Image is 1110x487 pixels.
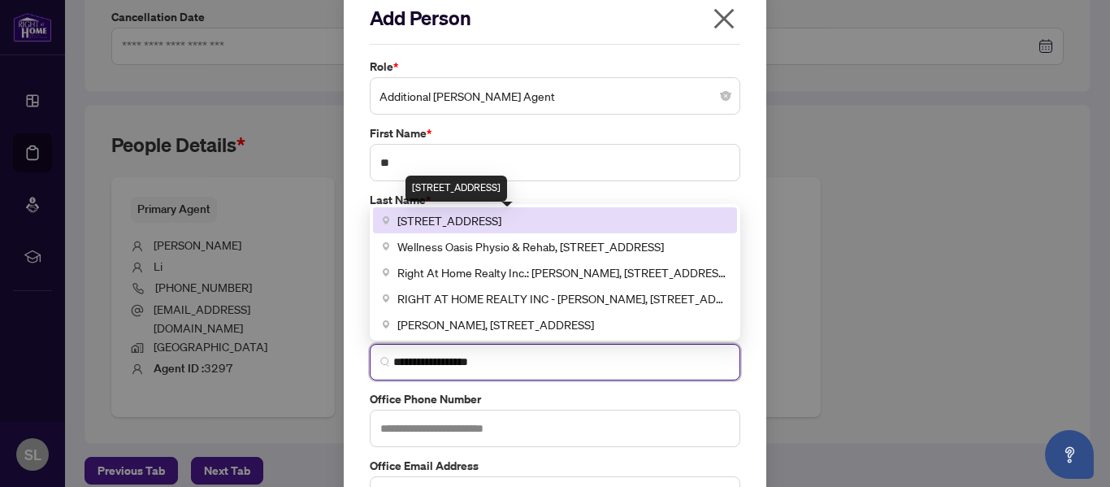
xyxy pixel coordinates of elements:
div: [STREET_ADDRESS] [405,176,507,202]
label: Last Name [370,191,740,209]
label: Office Email Address [370,457,740,475]
span: RIGHT AT HOME REALTY INC - [PERSON_NAME], [STREET_ADDRESS] [397,289,727,307]
span: [PERSON_NAME], [STREET_ADDRESS] [397,315,594,333]
span: Wellness Oasis Physio & Rehab, [STREET_ADDRESS] [397,237,664,255]
label: Role [370,58,740,76]
span: Right At Home Realty Inc.: [PERSON_NAME], [STREET_ADDRESS] [397,263,727,281]
span: [STREET_ADDRESS] [397,211,501,229]
h2: Add Person [370,5,740,31]
span: close [711,6,737,32]
button: Open asap [1045,430,1094,479]
span: Additional RAHR Agent [379,80,731,111]
img: search_icon [380,357,390,367]
label: Office Phone Number [370,390,740,408]
span: close-circle [721,91,731,101]
label: First Name [370,124,740,142]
